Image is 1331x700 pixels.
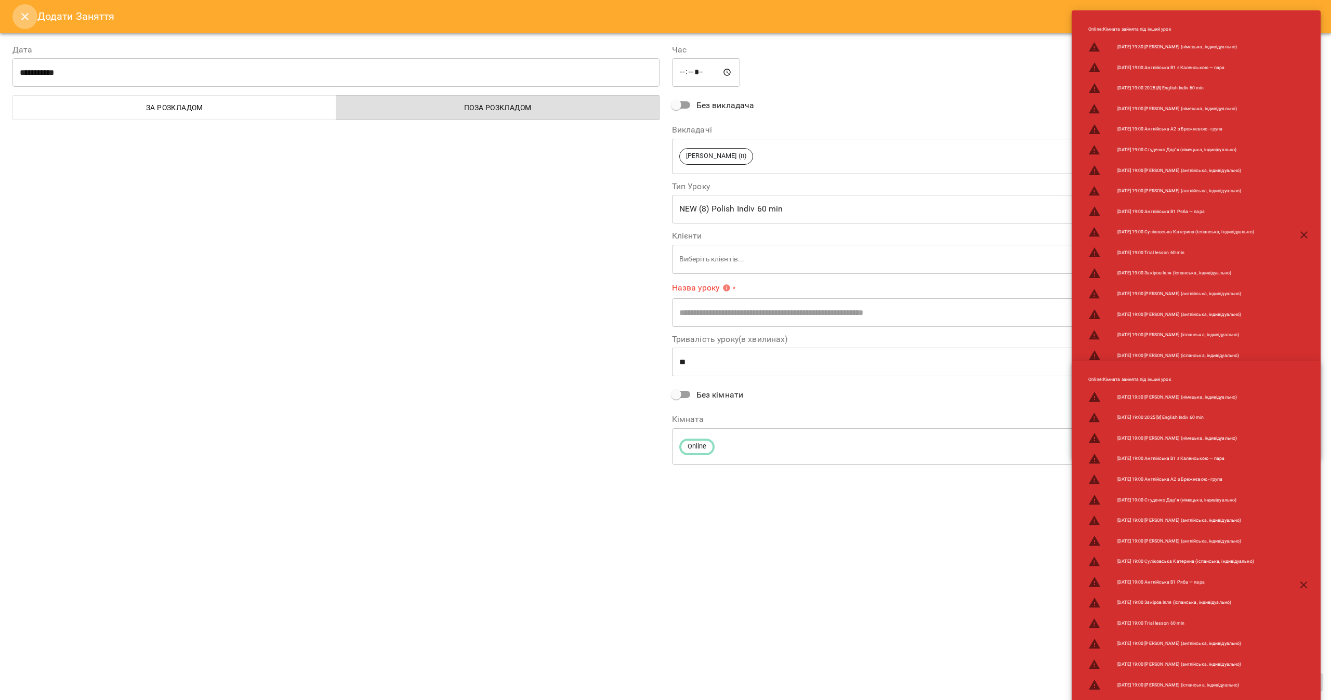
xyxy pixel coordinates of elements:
li: [DATE] 19:00 Суліковська Катерина (іспанська, індивідуально) [1080,222,1283,243]
span: Назва уроку [672,284,731,292]
label: Тривалість уроку(в хвилинах) [672,335,1319,344]
span: Без кімнати [696,389,744,401]
li: [DATE] 19:00 [PERSON_NAME] (іспанська, індивідуально) [1080,675,1283,695]
li: [DATE] 19:00 Trial lesson 60 min [1080,613,1283,634]
button: Поза розкладом [336,95,660,120]
span: [PERSON_NAME] (п) [680,151,753,161]
li: [DATE] 19:00 Англійська В1 Ряба — пара [1080,572,1283,592]
li: [DATE] 19:00 [PERSON_NAME] (іспанська, індивідуально) [1080,325,1283,346]
span: Без викладача [696,99,755,112]
span: Поза розкладом [342,101,653,114]
h6: Додати Заняття [37,8,1319,24]
li: Online : Кімната зайнята під інший урок [1080,22,1283,37]
li: [DATE] 19:00 [PERSON_NAME] (англійська, індивідуально) [1080,654,1283,675]
button: Close [12,4,37,29]
li: [DATE] 19:00 Закіров Ілля (іспанська, індивідуально) [1080,263,1283,284]
li: [DATE] 19:00 Англійська А2 з Брежнєвою - група [1080,119,1283,140]
li: [DATE] 19:00 2025 [8] English Indiv 60 min [1080,78,1283,99]
p: Виберіть клієнтів... [679,254,1302,265]
div: Виберіть клієнтів... [672,244,1319,274]
li: [DATE] 19:00 Trial lesson 60 min [1080,242,1283,263]
li: [DATE] 19:00 [PERSON_NAME] (англійська, індивідуально) [1080,510,1283,531]
span: Online [681,442,713,452]
button: За розкладом [12,95,336,120]
div: NEW (8) Polish Indiv 60 min [672,195,1319,224]
label: Час [672,46,1319,54]
li: [DATE] 19:00 2025 [8] English Indiv 60 min [1080,407,1283,428]
li: [DATE] 19:00 Англійська В1 з Каленською — пара [1080,57,1283,78]
li: [DATE] 19:00 [PERSON_NAME] (англійська, індивідуально) [1080,181,1283,202]
li: [DATE] 19:30 [PERSON_NAME] (німецька, індивідуально) [1080,387,1283,407]
li: [DATE] 19:00 [PERSON_NAME] (німецька, індивідуально) [1080,428,1283,448]
li: [DATE] 19:00 Студенко Дарʼя (німецька, індивідуально) [1080,140,1283,161]
li: [DATE] 19:00 Студенко Дарʼя (німецька, індивідуально) [1080,490,1283,510]
li: [DATE] 19:00 [PERSON_NAME] (англійська, індивідуально) [1080,531,1283,551]
li: [DATE] 19:00 [PERSON_NAME] (англійська, індивідуально) [1080,284,1283,305]
div: Online [672,428,1319,465]
li: [DATE] 19:00 Англійська В1 Ряба — пара [1080,201,1283,222]
li: [DATE] 19:00 Суліковська Катерина (іспанська, індивідуально) [1080,551,1283,572]
li: [DATE] 19:00 [PERSON_NAME] (німецька, індивідуально) [1080,99,1283,120]
li: [DATE] 19:00 [PERSON_NAME] (іспанська, індивідуально) [1080,345,1283,366]
li: [DATE] 19:00 [PERSON_NAME] (англійська, індивідуально) [1080,633,1283,654]
span: За розкладом [19,101,330,114]
label: Кімната [672,415,1319,424]
li: [DATE] 19:00 Англійська А2 з Брежнєвою - група [1080,469,1283,490]
li: [DATE] 19:00 [PERSON_NAME] (англійська, індивідуально) [1080,304,1283,325]
label: Дата [12,46,660,54]
label: Тип Уроку [672,182,1319,191]
li: [DATE] 19:00 [PERSON_NAME] (англійська, індивідуально) [1080,160,1283,181]
label: Викладачі [672,126,1319,134]
li: Online : Кімната зайнята під інший урок [1080,372,1283,387]
svg: Вкажіть назву уроку або виберіть клієнтів [722,284,731,292]
li: [DATE] 19:00 Закіров Ілля (іспанська, індивідуально) [1080,592,1283,613]
label: Клієнти [672,232,1319,240]
li: [DATE] 19:30 [PERSON_NAME] (німецька, індивідуально) [1080,37,1283,58]
div: [PERSON_NAME] (п) [672,138,1319,174]
li: [DATE] 19:00 Англійська В1 з Каленською — пара [1080,448,1283,469]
